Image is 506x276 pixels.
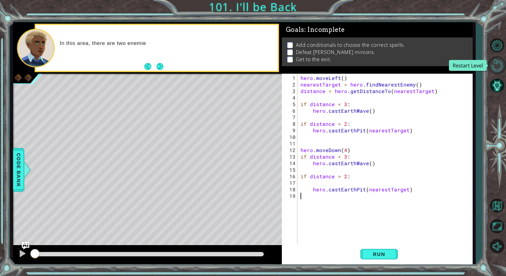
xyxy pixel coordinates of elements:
[449,60,487,71] div: Restart Level
[23,73,33,83] img: Image for 6113a193fd61bb00264c49c0
[283,147,297,153] div: 12
[367,251,391,257] span: Run
[283,101,297,107] div: 5
[22,242,29,249] button: Ask AI
[283,166,297,173] div: 15
[60,40,274,47] p: In this area, there are two enemie
[283,134,297,140] div: 10
[283,127,297,134] div: 9
[283,75,297,81] div: 1
[283,173,297,180] div: 16
[296,42,405,48] p: Add conditionals to choose the correct spells.
[304,26,345,33] span: : Incomplete
[156,63,163,70] button: Next
[16,248,29,261] button: ⌘ + P: Pause
[283,81,297,88] div: 2
[144,63,157,70] button: Back
[283,114,297,121] div: 7
[283,140,297,147] div: 11
[488,237,506,255] button: Unmute
[283,153,297,160] div: 13
[283,88,297,94] div: 3
[283,186,297,193] div: 18
[488,36,506,54] button: Level Options
[488,76,506,94] button: AI Hint
[283,107,297,114] div: 6
[283,94,297,101] div: 4
[488,56,506,74] button: Restart Level
[488,217,506,235] button: Maximize Browser
[283,180,297,186] div: 17
[286,26,345,34] span: Goals
[360,244,398,264] button: Shift+Enter: Run current code.
[488,196,506,216] a: Back to Map
[488,197,506,215] button: Back to Map
[296,49,375,56] p: Defeat [PERSON_NAME] minions.
[296,56,331,63] p: Get to the exit.
[13,73,23,83] img: Image for 6113a193fd61bb00264c49c0
[283,193,297,199] div: 19
[283,160,297,166] div: 14
[14,151,24,189] span: Code Bank
[283,121,297,127] div: 8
